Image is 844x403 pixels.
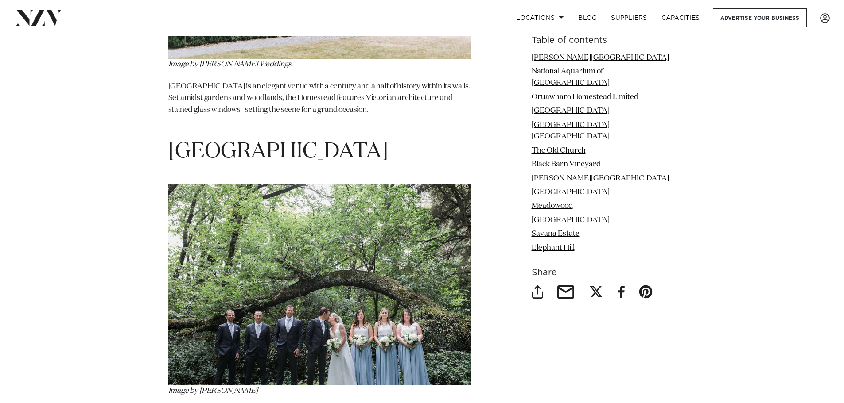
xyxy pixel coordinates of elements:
[532,93,638,101] a: Oruawharo Homestead Limited
[532,54,669,61] a: [PERSON_NAME][GEOGRAPHIC_DATA]
[168,141,388,162] span: [GEOGRAPHIC_DATA]
[532,107,610,115] a: [GEOGRAPHIC_DATA]
[532,175,669,182] a: [PERSON_NAME][GEOGRAPHIC_DATA]
[14,10,62,26] img: nzv-logo.png
[168,61,292,68] em: Image by [PERSON_NAME] Weddings
[168,387,258,395] em: Image by [PERSON_NAME]
[604,8,654,27] a: SUPPLIERS
[532,161,601,169] a: Black Barn Vineyard
[654,8,707,27] a: Capacities
[532,216,610,224] a: [GEOGRAPHIC_DATA]
[168,81,471,127] p: [GEOGRAPHIC_DATA] is an elegant venue with a century and a half of history within its walls. Set ...
[532,244,575,252] a: Elephant Hill
[509,8,571,27] a: Locations
[532,68,610,87] a: National Aquarium of [GEOGRAPHIC_DATA]
[532,121,610,140] a: [GEOGRAPHIC_DATA] [GEOGRAPHIC_DATA]
[532,230,580,238] a: Savana Estate
[532,188,610,196] a: [GEOGRAPHIC_DATA]
[532,269,676,278] h6: Share
[713,8,807,27] a: Advertise your business
[532,36,676,45] h6: Table of contents
[532,203,573,210] a: Meadowood
[532,147,586,154] a: The Old Church
[571,8,604,27] a: BLOG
